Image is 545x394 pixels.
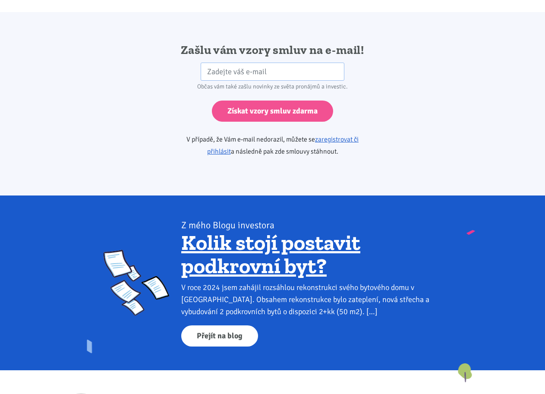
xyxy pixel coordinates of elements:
[162,42,383,58] h2: Zašlu vám vzory smluv na e-mail!
[181,281,441,318] div: V roce 2024 jsem zahájil rozsáhlou rekonstrukci svého bytového domu v [GEOGRAPHIC_DATA]. Obsahem ...
[181,230,360,279] a: Kolik stojí postavit podkrovní byt?
[162,81,383,93] div: Občas vám také zašlu novinky ze světa pronájmů a investic.
[162,133,383,158] p: V případě, že Vám e-mail nedorazil, můžete se a následně pak zde smlouvy stáhnout.
[201,63,344,81] input: Zadejte váš e-mail
[181,325,258,347] a: Přejít na blog
[181,219,441,231] div: Z mého Blogu investora
[212,101,333,122] input: Získat vzory smluv zdarma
